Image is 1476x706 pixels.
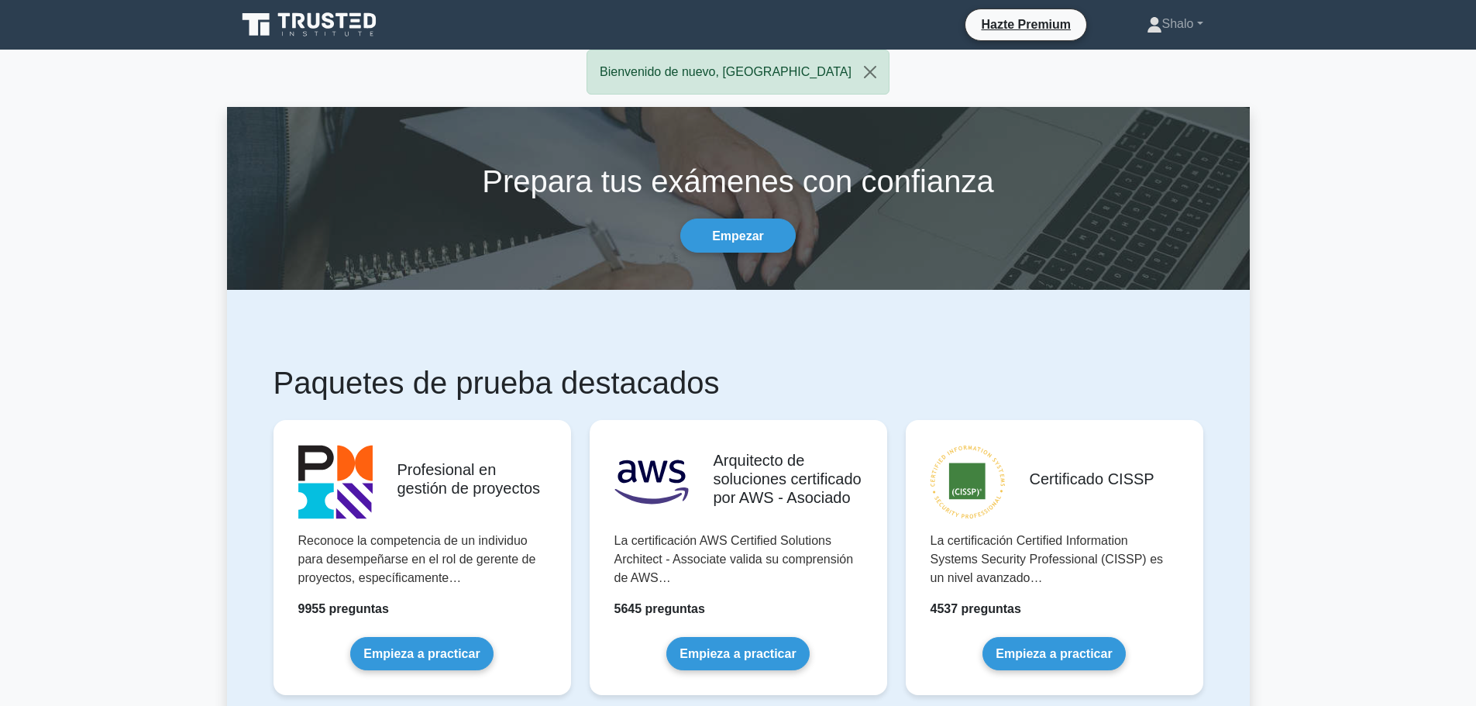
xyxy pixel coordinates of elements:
[981,18,1071,31] font: Hazte Premium
[712,229,764,243] font: Empezar
[852,50,889,94] button: Cerca
[680,219,796,252] a: Empezar
[274,366,720,400] font: Paquetes de prueba destacados
[600,65,852,78] font: Bienvenido de nuevo, [GEOGRAPHIC_DATA]
[982,637,1125,670] a: Empieza a practicar
[666,637,809,670] a: Empieza a practicar
[1110,9,1240,40] a: Shalo
[1162,17,1194,30] font: Shalo
[350,637,493,670] a: Empieza a practicar
[972,15,1080,34] a: Hazte Premium
[482,164,993,198] font: Prepara tus exámenes con confianza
